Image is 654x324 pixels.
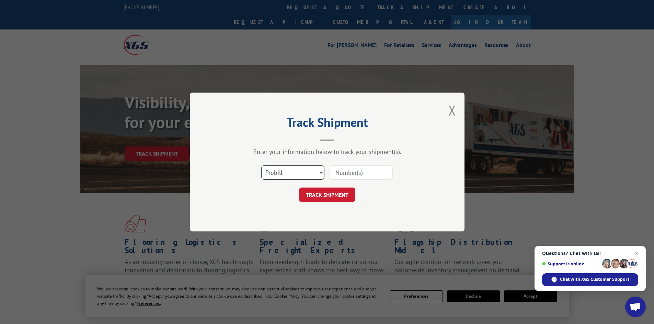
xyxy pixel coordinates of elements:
[299,188,355,202] button: TRACK SHIPMENT
[632,249,641,257] span: Close chat
[448,101,456,119] button: Close modal
[330,165,393,180] input: Number(s)
[542,251,638,256] span: Questions? Chat with us!
[542,261,600,266] span: Support is online
[560,276,629,283] span: Chat with XGS Customer Support
[542,273,638,286] div: Chat with XGS Customer Support
[625,297,646,317] div: Open chat
[224,118,430,131] h2: Track Shipment
[224,148,430,156] div: Enter your information below to track your shipment(s).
